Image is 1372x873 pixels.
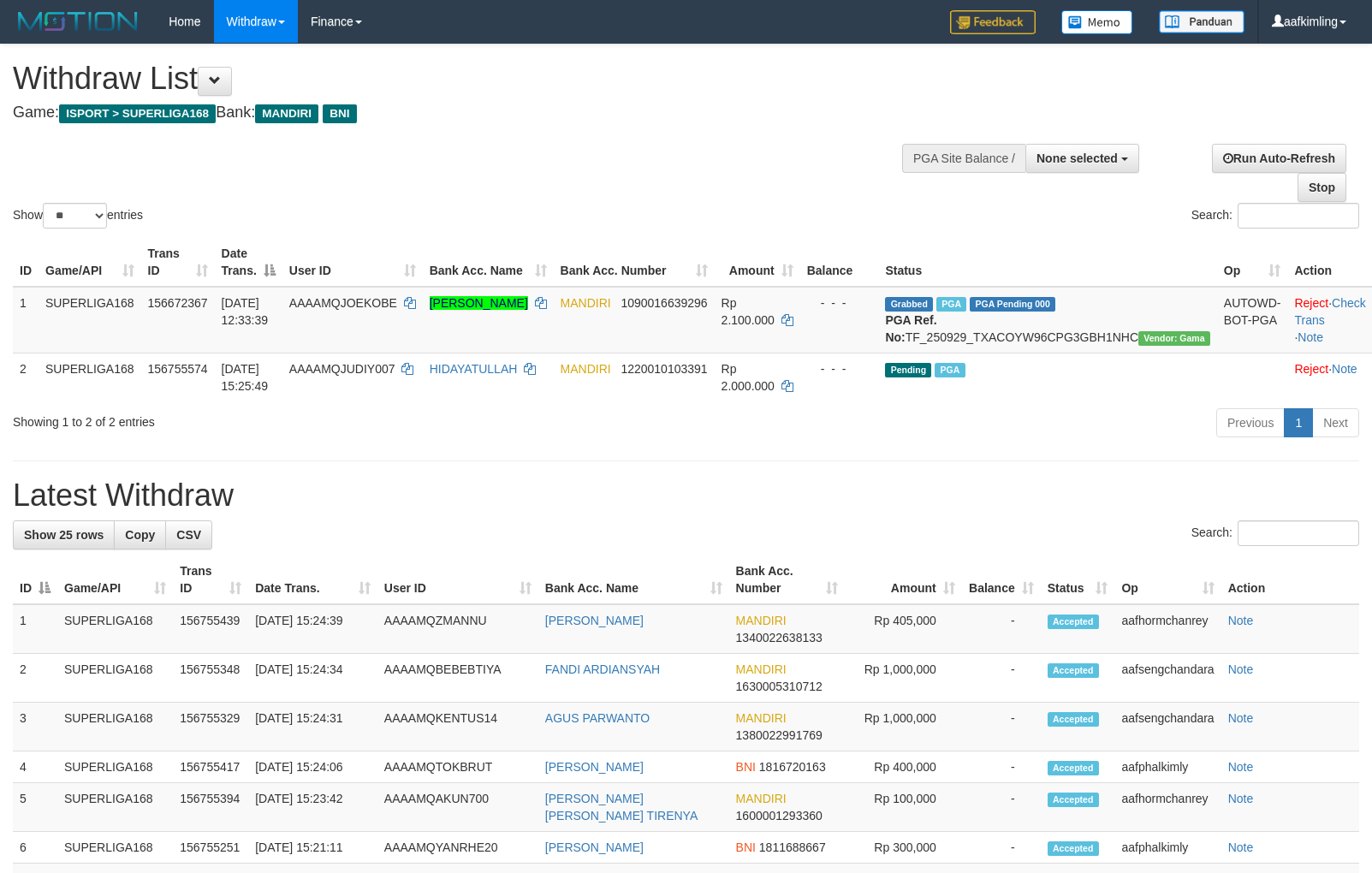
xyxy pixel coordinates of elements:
span: Copy 1220010103391 to clipboard [621,362,707,376]
span: Copy [125,528,155,542]
span: Copy 1811688667 to clipboard [759,840,826,854]
a: Note [1228,614,1254,627]
a: HIDAYATULLAH [430,362,518,376]
span: Copy 1340022638133 to clipboard [736,631,823,644]
td: SUPERLIGA168 [57,783,173,832]
img: MOTION_logo.png [13,9,143,34]
td: - [962,832,1041,864]
td: AAAAMQTOKBRUT [377,751,538,783]
h1: Latest Withdraw [13,478,1359,513]
a: [PERSON_NAME] [430,296,528,310]
th: Bank Acc. Name: activate to sort column ascending [538,555,729,604]
a: CSV [165,520,212,549]
td: aafhormchanrey [1114,604,1221,654]
span: AAAAMQJUDIY007 [289,362,395,376]
th: Amount: activate to sort column ascending [845,555,962,604]
td: - [962,751,1041,783]
div: PGA Site Balance / [902,144,1025,173]
td: [DATE] 15:24:06 [248,751,377,783]
th: User ID: activate to sort column ascending [377,555,538,604]
th: Balance: activate to sort column ascending [962,555,1041,604]
span: Rp 2.000.000 [722,362,775,393]
a: Note [1228,792,1254,805]
a: Reject [1294,296,1328,310]
span: Copy 1630005310712 to clipboard [736,680,823,693]
th: Game/API: activate to sort column ascending [57,555,173,604]
span: Accepted [1048,761,1099,775]
a: Stop [1298,173,1346,202]
b: PGA Ref. No: [885,313,936,344]
td: aafsengchandara [1114,654,1221,703]
td: TF_250929_TXACOYW96CPG3GBH1NHC [878,287,1216,353]
td: [DATE] 15:24:34 [248,654,377,703]
th: Bank Acc. Name: activate to sort column ascending [423,238,554,287]
th: Status [878,238,1216,287]
div: - - - [807,294,872,312]
span: Accepted [1048,712,1099,727]
span: Grabbed [885,297,933,312]
span: PGA Pending [970,297,1055,312]
span: Marked by aafsengchandara [935,363,965,377]
td: AAAAMQKENTUS14 [377,703,538,751]
th: Op: activate to sort column ascending [1114,555,1221,604]
a: Note [1228,662,1254,676]
span: Copy 1600001293360 to clipboard [736,809,823,823]
td: SUPERLIGA168 [39,287,141,353]
a: Note [1228,711,1254,725]
td: aafsengchandara [1114,703,1221,751]
a: Copy [114,520,166,549]
td: AAAAMQYANRHE20 [377,832,538,864]
a: Note [1228,760,1254,774]
td: [DATE] 15:21:11 [248,832,377,864]
th: Amount: activate to sort column ascending [715,238,800,287]
td: SUPERLIGA168 [57,751,173,783]
label: Search: [1191,520,1359,546]
td: 3 [13,703,57,751]
td: 4 [13,751,57,783]
td: 156755348 [173,654,248,703]
td: [DATE] 15:23:42 [248,783,377,832]
span: MANDIRI [561,296,611,310]
th: ID: activate to sort column descending [13,555,57,604]
td: aafhormchanrey [1114,783,1221,832]
td: [DATE] 15:24:31 [248,703,377,751]
a: Note [1298,330,1323,344]
a: Note [1332,362,1357,376]
th: Game/API: activate to sort column ascending [39,238,141,287]
span: Copy 1816720163 to clipboard [759,760,826,774]
td: SUPERLIGA168 [57,703,173,751]
td: 5 [13,783,57,832]
td: AAAAMQZMANNU [377,604,538,654]
span: Copy 1090016639296 to clipboard [621,296,707,310]
span: ISPORT > SUPERLIGA168 [59,104,216,123]
span: MANDIRI [736,662,787,676]
td: 2 [13,654,57,703]
td: 2 [13,353,39,401]
th: Op: activate to sort column ascending [1217,238,1288,287]
span: Accepted [1048,663,1099,678]
td: · · [1287,287,1372,353]
a: AGUS PARWANTO [545,711,650,725]
td: SUPERLIGA168 [57,604,173,654]
span: Accepted [1048,615,1099,629]
span: Accepted [1048,841,1099,856]
td: Rp 300,000 [845,832,962,864]
td: Rp 100,000 [845,783,962,832]
td: 6 [13,832,57,864]
span: AAAAMQJOEKOBE [289,296,397,310]
span: MANDIRI [736,711,787,725]
span: BNI [736,840,756,854]
td: AAAAMQBEBEBTIYA [377,654,538,703]
td: Rp 400,000 [845,751,962,783]
label: Search: [1191,203,1359,229]
td: aafphalkimly [1114,751,1221,783]
th: Trans ID: activate to sort column ascending [141,238,215,287]
td: AUTOWD-BOT-PGA [1217,287,1288,353]
span: Show 25 rows [24,528,104,542]
select: Showentries [43,203,107,229]
a: FANDI ARDIANSYAH [545,662,660,676]
td: - [962,703,1041,751]
td: Rp 1,000,000 [845,703,962,751]
td: - [962,654,1041,703]
h4: Game: Bank: [13,104,898,122]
